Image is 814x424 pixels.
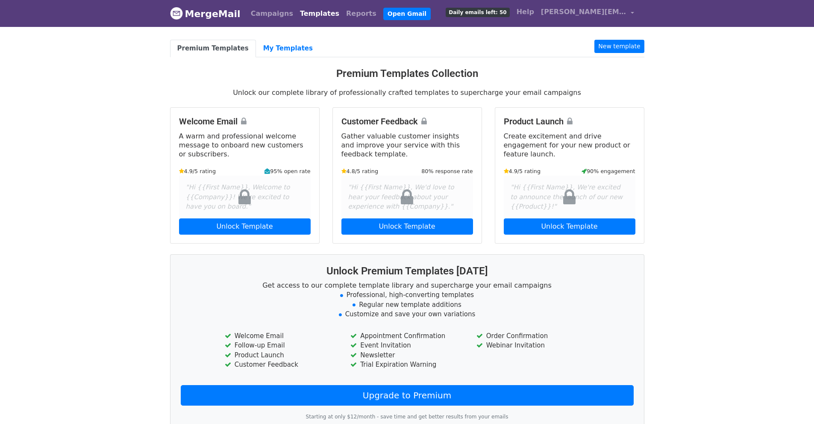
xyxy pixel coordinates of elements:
a: Premium Templates [170,40,256,57]
small: 4.9/5 rating [179,167,216,175]
li: Regular new template additions [181,300,634,310]
a: Reports [343,5,380,22]
span: Daily emails left: 50 [446,8,509,17]
small: 4.8/5 rating [341,167,379,175]
p: Unlock our complete library of professionally crafted templates to supercharge your email campaigns [170,88,644,97]
li: Appointment Confirmation [350,331,463,341]
li: Event Invitation [350,341,463,350]
a: MergeMail [170,5,241,23]
a: Open Gmail [383,8,431,20]
p: Starting at only $12/month - save time and get better results from your emails [181,412,634,421]
h4: Welcome Email [179,116,311,127]
p: Get access to our complete template library and supercharge your email campaigns [181,281,634,290]
li: Customize and save your own variations [181,309,634,319]
div: "Hi {{First Name}}, Welcome to {{Company}}! We're excited to have you on board." [179,176,311,218]
a: [PERSON_NAME][EMAIL_ADDRESS][DOMAIN_NAME] [538,3,638,24]
p: Create excitement and drive engagement for your new product or feature launch. [504,132,635,159]
div: "Hi {{First Name}}, We're excited to announce the launch of our new {{Product}}!" [504,176,635,218]
h4: Customer Feedback [341,116,473,127]
h4: Product Launch [504,116,635,127]
li: Trial Expiration Warning [350,360,463,370]
li: Webinar Invitation [476,341,589,350]
li: Professional, high-converting templates [181,290,634,300]
span: [PERSON_NAME][EMAIL_ADDRESS][DOMAIN_NAME] [541,7,626,17]
p: A warm and professional welcome message to onboard new customers or subscribers. [179,132,311,159]
a: My Templates [256,40,320,57]
a: Unlock Template [341,218,473,235]
h3: Premium Templates Collection [170,68,644,80]
small: 80% response rate [421,167,473,175]
a: Templates [297,5,343,22]
h3: Unlock Premium Templates [DATE] [181,265,634,277]
a: Unlock Template [179,218,311,235]
a: Unlock Template [504,218,635,235]
li: Newsletter [350,350,463,360]
p: Gather valuable customer insights and improve your service with this feedback template. [341,132,473,159]
a: Upgrade to Premium [181,385,634,406]
li: Customer Feedback [225,360,338,370]
li: Follow-up Email [225,341,338,350]
small: 95% open rate [264,167,310,175]
li: Product Launch [225,350,338,360]
small: 4.9/5 rating [504,167,541,175]
li: Welcome Email [225,331,338,341]
a: Help [513,3,538,21]
small: 90% engagement [582,167,635,175]
a: Daily emails left: 50 [442,3,513,21]
a: New template [594,40,644,53]
div: "Hi {{First Name}}, We'd love to hear your feedback about your experience with {{Company}}." [341,176,473,218]
a: Campaigns [247,5,297,22]
li: Order Confirmation [476,331,589,341]
img: MergeMail logo [170,7,183,20]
